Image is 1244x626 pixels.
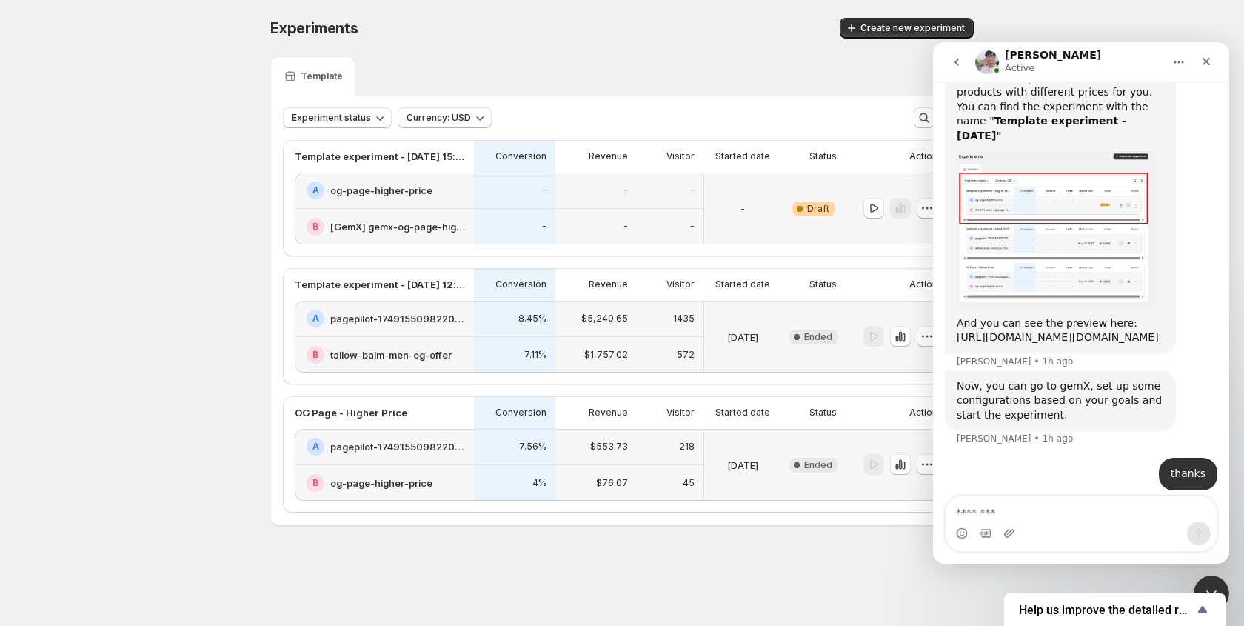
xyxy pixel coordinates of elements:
p: 7.56% [519,441,546,453]
p: - [623,184,628,196]
p: - [542,184,546,196]
span: Create new experiment [860,22,965,34]
div: thanks [226,416,284,448]
button: Send a message… [254,479,278,503]
p: Template experiment - [DATE] 12:26:12 [295,277,465,292]
p: 572 [677,349,695,361]
h2: B [312,477,318,489]
p: 8.45% [518,313,546,324]
p: Revenue [589,407,628,419]
b: Template experiment - [DATE]" [24,73,193,99]
div: Sory for replying to you lately. We created an experiment to test 2 products with different price... [24,14,231,101]
p: $5,240.65 [581,313,628,324]
p: Action [909,407,937,419]
p: Template experiment - [DATE] 15:25:13 [295,149,465,164]
p: Status [809,407,837,419]
p: $553.73 [590,441,628,453]
h2: A [312,313,319,324]
p: OG Page - Higher Price [295,405,407,420]
p: $1,757.02 [584,349,628,361]
h2: og-page-higher-price [330,476,432,490]
p: Visitor [666,407,695,419]
p: Template [301,70,343,82]
button: Show survey - Help us improve the detailed report for A/B campaigns [1019,601,1211,619]
p: 45 [683,477,695,489]
p: - [690,184,695,196]
p: 4% [532,477,546,489]
p: - [623,221,628,233]
h2: tallow-balm-men-og-offer [330,347,452,362]
div: Now, you can go to gemX, set up some configurations based on your goals and start the experiment. [24,337,231,381]
div: And you can see the preview here: [24,274,231,303]
p: Conversion [495,279,546,290]
button: Emoji picker [23,485,35,497]
p: 7.11% [524,349,546,361]
p: Revenue [589,150,628,162]
span: Experiment status [292,112,371,124]
h2: pagepilot-1749155098220-358935 [330,439,465,454]
p: Conversion [495,150,546,162]
span: Experiments [270,19,358,37]
p: Visitor [666,150,695,162]
button: Currency: USD [398,107,492,128]
h2: A [312,184,319,196]
div: [PERSON_NAME] • 1h ago [24,392,140,401]
button: Experiment status [283,107,392,128]
iframe: Intercom live chat [1194,576,1229,611]
p: 218 [679,441,695,453]
h2: [GemX] gemx-og-page-higher-price [330,219,465,234]
span: Draft [807,203,829,215]
p: 1435 [673,313,695,324]
textarea: Message… [13,454,284,479]
h2: og-page-higher-price [330,183,432,198]
p: Conversion [495,407,546,419]
h2: pagepilot-1749155098220-358935 [330,311,465,326]
div: Now, you can go to gemX, set up some configurations based on your goals and start the experiment.... [12,328,243,390]
h2: B [312,349,318,361]
span: Ended [804,459,832,471]
iframe: Intercom live chat [933,42,1229,564]
p: Started date [715,150,770,162]
p: [DATE] [727,330,758,344]
p: - [690,221,695,233]
p: Started date [715,407,770,419]
p: Action [909,279,937,290]
div: thanks [238,424,272,439]
p: - [542,221,546,233]
p: Status [809,279,837,290]
button: Upload attachment [70,485,82,497]
button: Create new experiment [840,18,974,39]
p: Status [809,150,837,162]
p: [DATE] [727,458,758,473]
div: Antony says… [12,328,284,416]
p: $76.07 [596,477,628,489]
h2: A [312,441,319,453]
p: Started date [715,279,770,290]
p: Action [909,150,937,162]
p: Revenue [589,279,628,290]
p: Visitor [666,279,695,290]
a: [URL][DOMAIN_NAME][DOMAIN_NAME] [24,289,226,301]
button: Gif picker [47,485,58,497]
h2: B [312,221,318,233]
span: Ended [804,331,832,343]
span: Help us improve the detailed report for A/B campaigns [1019,603,1194,617]
span: Currency: USD [407,112,471,124]
p: - [740,202,745,216]
div: [PERSON_NAME] • 1h ago [24,315,140,324]
div: user says… [12,416,284,466]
